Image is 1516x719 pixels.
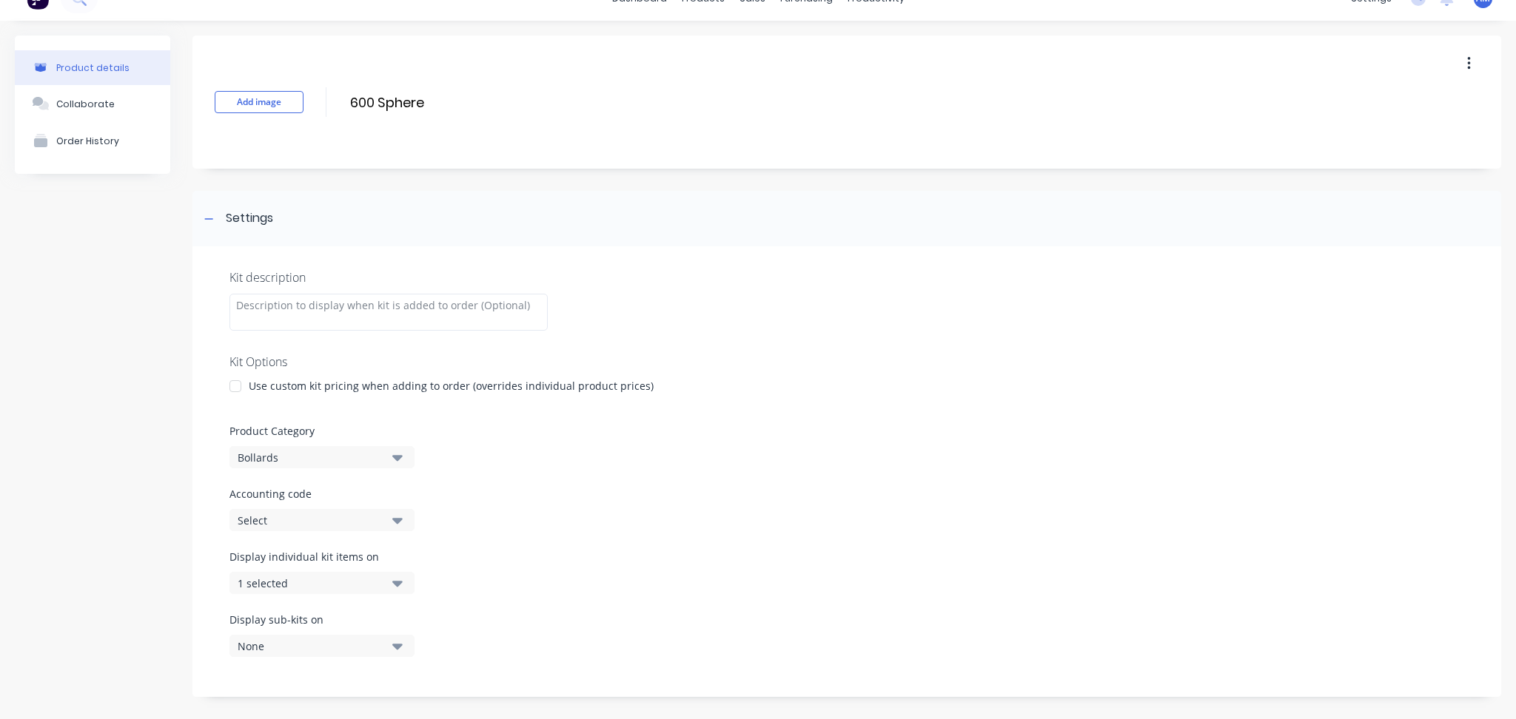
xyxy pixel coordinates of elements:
div: Kit Options [229,353,1464,371]
button: Select [229,509,415,531]
div: Product details [56,62,130,73]
label: Display sub-kits on [229,612,415,627]
label: Display individual kit items on [229,549,415,564]
button: Collaborate [15,85,170,122]
button: None [229,635,415,657]
div: Collaborate [56,98,115,109]
div: Kit description [229,269,1464,286]
div: Select [238,513,381,528]
div: 1 selected [238,575,381,591]
div: Order History [56,135,119,146]
button: 1 selected [229,572,415,594]
div: Use custom kit pricing when adding to order (overrides individual product prices) [249,378,654,394]
button: Product details [15,50,170,85]
div: Bollards [238,450,381,465]
button: Order History [15,122,170,159]
label: Accounting code [229,486,1464,502]
label: Product Category [229,423,1464,439]
button: Bollards [229,446,415,468]
div: None [238,638,381,654]
input: Enter kit name [349,92,611,113]
button: Add image [215,91,303,113]
div: Settings [226,209,273,228]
